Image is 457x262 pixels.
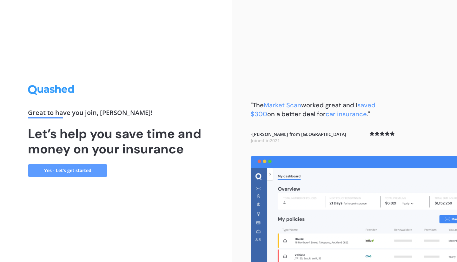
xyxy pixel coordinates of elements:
span: saved $300 [251,101,375,118]
a: Yes - Let’s get started [28,164,107,177]
span: car insurance [326,110,367,118]
h1: Let’s help you save time and money on your insurance [28,126,204,157]
span: Market Scan [264,101,301,109]
b: - [PERSON_NAME] from [GEOGRAPHIC_DATA] [251,131,346,144]
img: dashboard.webp [251,156,457,262]
b: "The worked great and I on a better deal for ." [251,101,375,118]
span: Joined in 2021 [251,138,280,144]
div: Great to have you join , [PERSON_NAME] ! [28,110,204,118]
